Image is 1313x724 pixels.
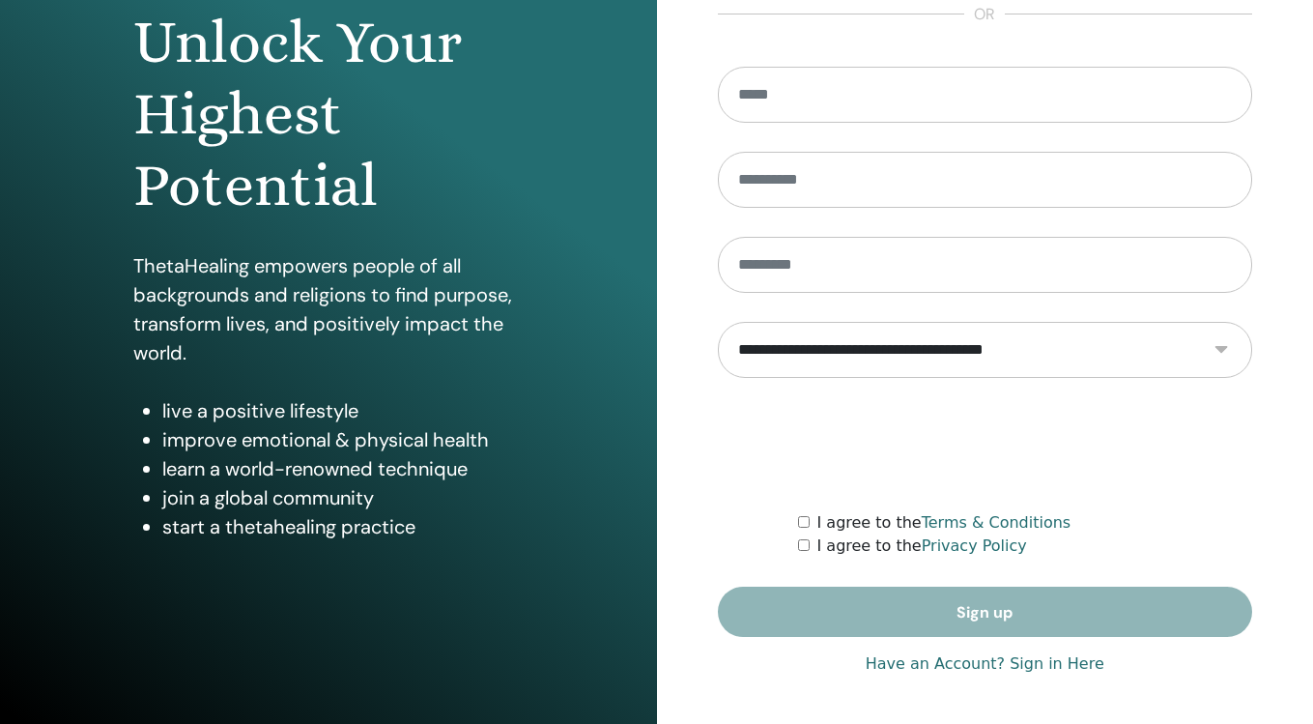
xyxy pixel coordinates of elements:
a: Have an Account? Sign in Here [866,652,1104,676]
li: join a global community [162,483,523,512]
span: or [964,3,1005,26]
li: learn a world-renowned technique [162,454,523,483]
a: Terms & Conditions [922,513,1070,532]
a: Privacy Policy [922,536,1027,555]
h1: Unlock Your Highest Potential [133,7,523,222]
iframe: reCAPTCHA [838,407,1131,482]
li: improve emotional & physical health [162,425,523,454]
li: start a thetahealing practice [162,512,523,541]
label: I agree to the [817,535,1027,558]
p: ThetaHealing empowers people of all backgrounds and religions to find purpose, transform lives, a... [133,251,523,367]
label: I agree to the [817,511,1071,535]
li: live a positive lifestyle [162,396,523,425]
